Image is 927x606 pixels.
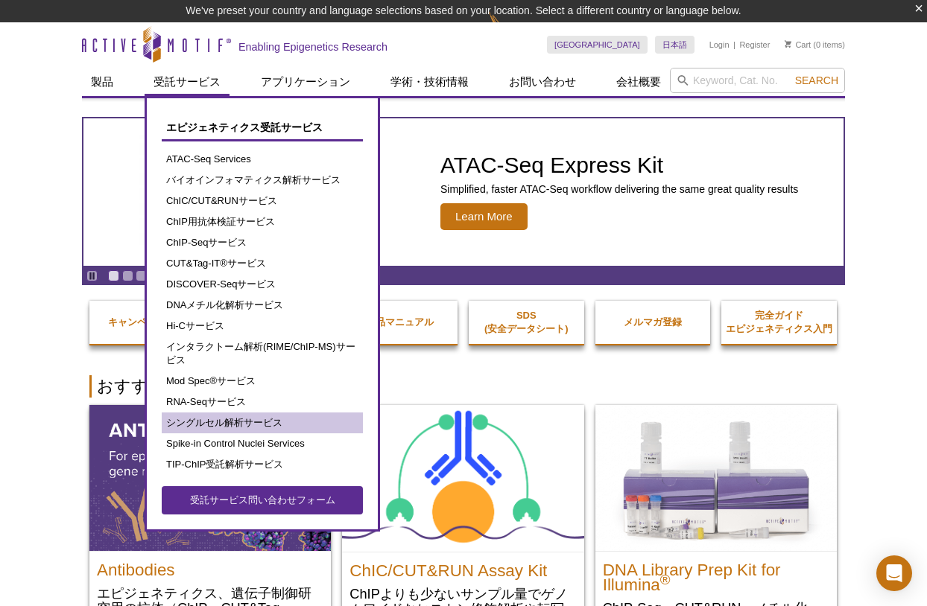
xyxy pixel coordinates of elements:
[660,572,671,587] sup: ®
[82,68,122,96] a: 製品
[366,316,434,328] strong: 製品マニュアル
[136,270,147,281] a: Go to slide 3
[607,68,670,96] a: 会社概要
[440,154,798,176] h2: ATAC-Seq Express Kit
[132,135,378,249] img: ATAC-Seq Express Kit
[342,301,458,344] a: 製品マニュアル
[162,454,363,475] a: TIP-ChIP受託解析サービス
[83,118,844,266] a: ATAC-Seq Express Kit ATAC-Seq Express Kit Simplified, faster ATAC-Seq workflow delivering the sam...
[162,274,363,295] a: DISCOVER-Seqサービス
[162,371,363,392] a: Mod Spec®サービス
[469,294,584,351] a: SDS(安全データシート)
[382,68,478,96] a: 学術・技術情報
[162,211,363,232] a: ChIP用抗体検証サービス
[89,301,205,344] a: キャンペーン情報
[162,486,363,514] a: 受託サービス問い合わせフォーム
[440,182,798,196] p: Simplified, faster ATAC-Seq workflow delivering the same great quality results
[721,294,837,351] a: 完全ガイドエピジェネティクス入門
[166,121,323,133] span: エピジェネティクス受託サービス
[733,36,735,54] li: |
[547,36,648,54] a: [GEOGRAPHIC_DATA]
[876,555,912,591] div: Open Intercom Messenger
[162,337,363,371] a: インタラクトーム解析(RIME/ChIP-MS)サービス
[238,40,387,54] h2: Enabling Epigenetics Research
[162,412,363,433] a: シングルセル解析サービス
[739,39,770,50] a: Register
[162,232,363,253] a: ChIP-Seqサービス
[655,36,695,54] a: 日本語
[89,375,838,398] h2: おすすめ製品
[726,310,832,334] strong: 完全ガイド エピジェネティクス入門
[785,36,845,54] li: (0 items)
[162,295,363,316] a: DNAメチル化解析サービス
[785,40,791,48] img: Your Cart
[162,433,363,454] a: Spike-in Control Nuclei Services
[785,39,811,50] a: Cart
[342,405,583,552] img: ChIC/CUT&RUN Assay Kit
[97,555,323,578] h2: Antibodies
[122,270,133,281] a: Go to slide 2
[108,316,186,328] strong: キャンペーン情報
[89,405,331,551] img: All Antibodies
[440,203,528,230] span: Learn More
[162,253,363,274] a: CUT&Tag-IT®サービス
[624,316,682,328] strong: メルマガ登録
[595,301,711,344] a: メルマガ登録
[252,68,359,96] a: アプリケーション
[489,11,528,46] img: Change Here
[595,405,837,551] img: DNA Library Prep Kit for Illumina
[670,68,845,93] input: Keyword, Cat. No.
[162,316,363,337] a: Hi-Cサービス
[162,170,363,191] a: バイオインフォマティクス解析サービス
[500,68,585,96] a: お問い合わせ
[83,118,844,266] article: ATAC-Seq Express Kit
[791,74,843,87] button: Search
[795,74,838,86] span: Search
[162,149,363,170] a: ATAC-Seq Services
[603,555,829,593] h2: DNA Library Prep Kit for Illumina
[162,392,363,412] a: RNA-Seqサービス
[484,310,569,334] strong: SDS (安全データシート)
[349,556,576,578] h2: ChIC/CUT&RUN Assay Kit
[709,39,730,50] a: Login
[162,113,363,141] a: エピジェネティクス受託サービス
[162,191,363,211] a: ChIC/CUT&RUNサービス
[86,270,98,281] a: Toggle autoplay
[145,68,230,96] a: 受託サービス
[108,270,119,281] a: Go to slide 1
